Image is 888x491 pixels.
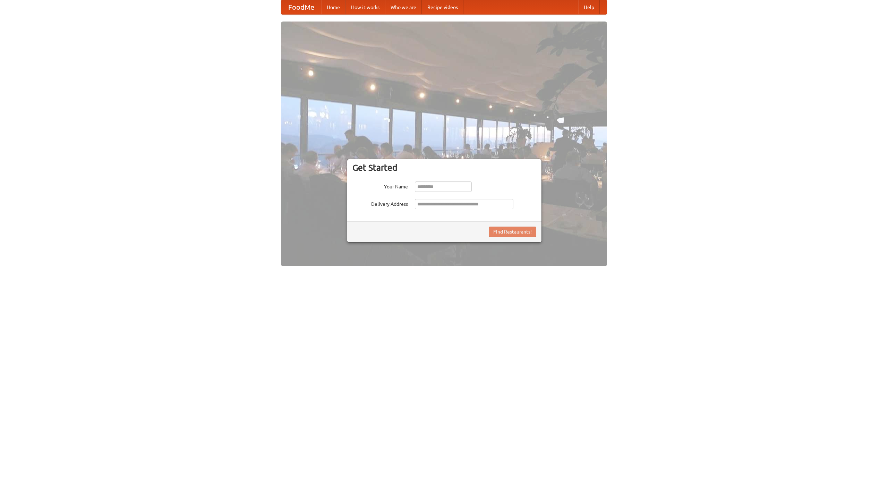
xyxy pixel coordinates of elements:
label: Your Name [352,181,408,190]
a: Recipe videos [422,0,463,14]
h3: Get Started [352,162,536,173]
label: Delivery Address [352,199,408,208]
a: Who we are [385,0,422,14]
a: How it works [345,0,385,14]
a: FoodMe [281,0,321,14]
a: Home [321,0,345,14]
a: Help [578,0,600,14]
button: Find Restaurants! [489,227,536,237]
